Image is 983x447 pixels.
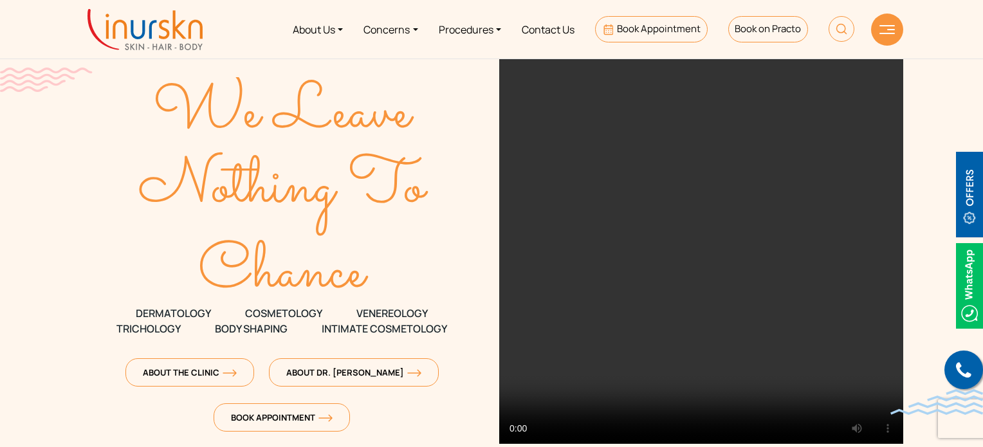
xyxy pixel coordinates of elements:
img: Whatsappicon [956,243,983,329]
a: Whatsappicon [956,277,983,291]
text: Chance [199,226,369,321]
img: orange-arrow [407,369,421,377]
a: About Us [282,5,353,53]
img: orange-arrow [223,369,237,377]
span: COSMETOLOGY [245,306,322,321]
span: Body Shaping [215,321,288,336]
img: hamLine.svg [879,25,895,34]
img: bluewave [890,389,983,415]
a: Book on Practo [728,16,808,42]
span: About Dr. [PERSON_NAME] [286,367,421,378]
span: VENEREOLOGY [356,306,428,321]
img: orange-arrow [318,414,333,422]
a: About The Clinicorange-arrow [125,358,254,387]
a: Book Appointment [595,16,708,42]
span: Book Appointment [231,412,333,423]
img: offerBt [956,152,983,237]
span: Intimate Cosmetology [322,321,447,336]
text: Nothing To [139,140,429,235]
a: Concerns [353,5,428,53]
a: Book Appointmentorange-arrow [214,403,350,432]
a: About Dr. [PERSON_NAME]orange-arrow [269,358,439,387]
img: inurskn-logo [87,9,203,50]
a: Procedures [428,5,511,53]
span: Book on Practo [735,22,801,35]
span: TRICHOLOGY [116,321,181,336]
a: Contact Us [511,5,585,53]
text: We Leave [153,66,414,161]
span: About The Clinic [143,367,237,378]
img: HeaderSearch [829,16,854,42]
span: Book Appointment [617,22,701,35]
span: DERMATOLOGY [136,306,211,321]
